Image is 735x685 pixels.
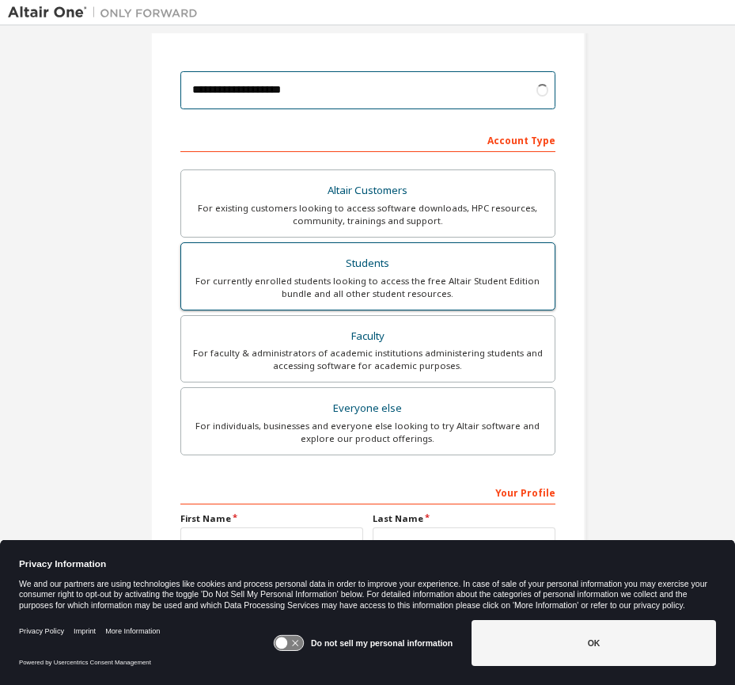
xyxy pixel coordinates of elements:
[191,420,545,445] div: For individuals, businesses and everyone else looking to try Altair software and explore our prod...
[191,275,545,300] div: For currently enrolled students looking to access the free Altair Student Edition bundle and all ...
[180,479,555,504] div: Your Profile
[191,347,545,372] div: For faculty & administrators of academic institutions administering students and accessing softwa...
[191,325,545,348] div: Faculty
[191,398,545,420] div: Everyone else
[180,512,363,525] label: First Name
[191,180,545,202] div: Altair Customers
[180,127,555,152] div: Account Type
[191,202,545,227] div: For existing customers looking to access software downloads, HPC resources, community, trainings ...
[8,5,206,21] img: Altair One
[373,512,555,525] label: Last Name
[191,253,545,275] div: Students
